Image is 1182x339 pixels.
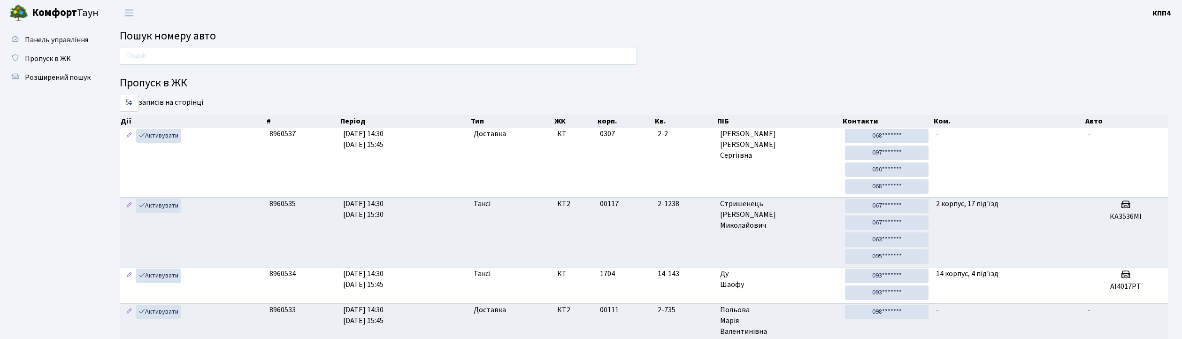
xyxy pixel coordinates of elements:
[117,5,141,21] button: Переключити навігацію
[120,47,637,65] input: Пошук
[474,269,491,279] span: Таксі
[123,199,135,213] a: Редагувати
[658,269,713,279] span: 14-143
[600,199,619,209] span: 00117
[1084,115,1168,128] th: Авто
[654,115,716,128] th: Кв.
[1088,212,1164,221] h5: КА3536МІ
[557,269,593,279] span: КТ
[269,199,296,209] span: 8960535
[474,129,506,139] span: Доставка
[25,54,71,64] span: Пропуск в ЖК
[474,199,491,209] span: Таксі
[343,129,384,150] span: [DATE] 14:30 [DATE] 15:45
[136,129,181,143] a: Активувати
[720,269,837,290] span: Ду Шаофу
[123,129,135,143] a: Редагувати
[600,269,615,279] span: 1704
[1152,8,1171,19] a: КПП4
[120,115,266,128] th: Дії
[557,305,593,316] span: КТ2
[343,305,384,326] span: [DATE] 14:30 [DATE] 15:45
[936,305,939,315] span: -
[720,199,837,231] span: Стришенець [PERSON_NAME] Миколайович
[720,129,837,161] span: [PERSON_NAME] [PERSON_NAME] Сергіївна
[553,115,597,128] th: ЖК
[269,129,296,139] span: 8960537
[658,305,713,316] span: 2-735
[136,305,181,319] a: Активувати
[716,115,841,128] th: ПІБ
[269,305,296,315] span: 8960533
[557,129,593,139] span: КТ
[557,199,593,209] span: КТ2
[1152,8,1171,18] b: КПП4
[120,94,138,112] select: записів на сторінці
[339,115,470,128] th: Період
[123,305,135,319] a: Редагувати
[25,35,88,45] span: Панель управління
[1088,282,1164,291] h5: AI4017PT
[269,269,296,279] span: 8960534
[600,305,619,315] span: 00111
[597,115,654,128] th: корп.
[933,115,1084,128] th: Ком.
[343,269,384,290] span: [DATE] 14:30 [DATE] 15:45
[25,72,91,83] span: Розширений пошук
[9,4,28,23] img: logo.png
[120,77,1168,90] h4: Пропуск в ЖК
[120,28,216,44] span: Пошук номеру авто
[32,5,77,20] b: Комфорт
[842,115,933,128] th: Контакти
[120,94,203,112] label: записів на сторінці
[470,115,553,128] th: Тип
[1088,129,1090,139] span: -
[266,115,339,128] th: #
[136,269,181,283] a: Активувати
[658,199,713,209] span: 2-1238
[5,49,99,68] a: Пропуск в ЖК
[936,129,939,139] span: -
[936,199,998,209] span: 2 корпус, 17 під'їзд
[343,199,384,220] span: [DATE] 14:30 [DATE] 15:30
[136,199,181,213] a: Активувати
[600,129,615,139] span: 0307
[32,5,99,21] span: Таун
[5,68,99,87] a: Розширений пошук
[474,305,506,316] span: Доставка
[1088,305,1090,315] span: -
[720,305,837,337] span: Польова Марія Валентинівна
[5,31,99,49] a: Панель управління
[123,269,135,283] a: Редагувати
[658,129,713,139] span: 2-2
[936,269,998,279] span: 14 корпус, 4 під'їзд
